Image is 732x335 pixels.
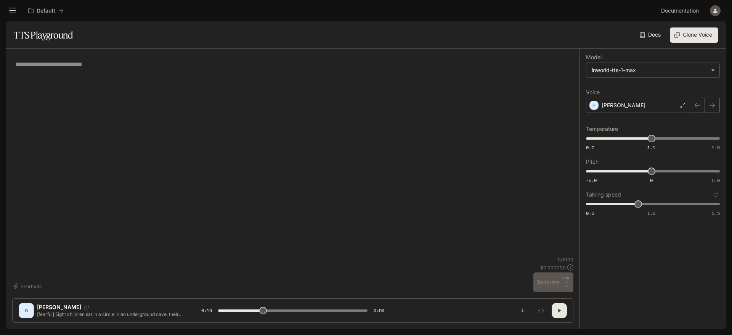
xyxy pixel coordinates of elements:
span: 5.0 [712,177,720,184]
p: Talking speed [586,192,621,197]
p: [fearful] Eight children sat in a circle in an underground cave, their eyes completely white, hum... [37,311,183,317]
p: Default [37,8,55,14]
p: [PERSON_NAME] [37,303,81,311]
div: inworld-tts-1-max [592,66,707,74]
button: Inspect [533,303,549,318]
span: 0:56 [374,307,384,314]
p: Model [586,55,602,60]
button: Shortcuts [12,280,45,292]
a: Documentation [658,3,705,18]
button: Clone Voice [670,27,718,43]
p: $ 0.000000 [540,264,566,271]
button: All workspaces [25,3,67,18]
span: 0:16 [201,307,212,314]
p: Pitch [586,159,599,164]
p: 0 / 1000 [558,256,573,263]
p: Temperature [586,126,618,132]
p: Voice [586,90,600,95]
p: [PERSON_NAME] [602,101,645,109]
button: Reset to default [711,190,720,199]
div: inworld-tts-1-max [586,63,719,77]
a: Docs [638,27,664,43]
span: 1.0 [647,210,655,216]
span: 0.5 [586,210,594,216]
span: 1.1 [647,144,655,151]
div: D [20,304,32,317]
button: open drawer [6,4,19,18]
span: 1.5 [712,210,720,216]
h1: TTS Playground [14,27,73,43]
span: Documentation [661,6,699,16]
button: Copy Voice ID [81,305,92,309]
span: 0 [650,177,653,184]
span: 0.7 [586,144,594,151]
button: Download audio [515,303,530,318]
span: -5.0 [586,177,597,184]
span: 1.5 [712,144,720,151]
